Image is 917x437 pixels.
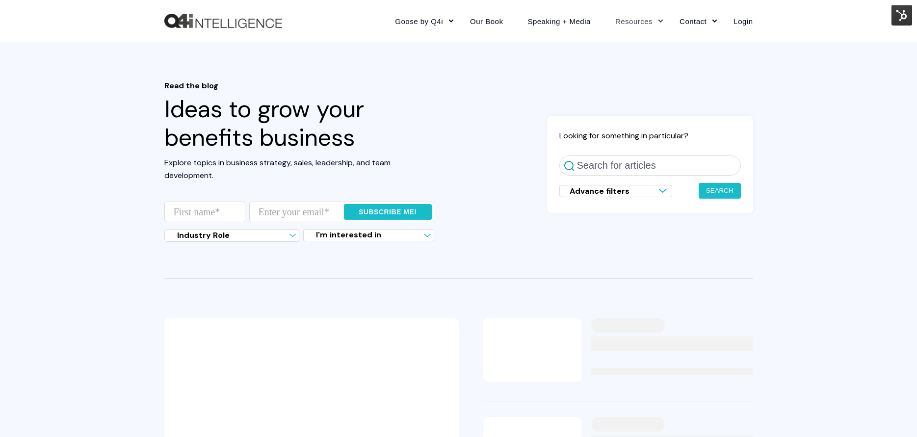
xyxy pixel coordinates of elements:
span: Explore topics in business strategy, sales, leadership, and team development. [164,157,391,180]
h1: Ideas to grow your benefits business [164,81,434,152]
iframe: Chat Widget [868,390,917,437]
input: Subscribe me! [344,204,432,220]
input: Enter your email* [249,202,434,222]
input: First name* [164,202,245,222]
img: HubSpot Tools Menu Toggle [891,5,912,26]
h2: Looking for something in particular? [559,130,741,141]
input: Search for articles [559,155,741,176]
img: Q4intelligence, LLC logo [164,14,282,28]
span: Read the blog [164,81,434,90]
button: Search [699,183,741,199]
span: I'm interested in [316,230,381,240]
span: Advance filters [570,186,629,196]
a: Back to Home [164,14,282,28]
